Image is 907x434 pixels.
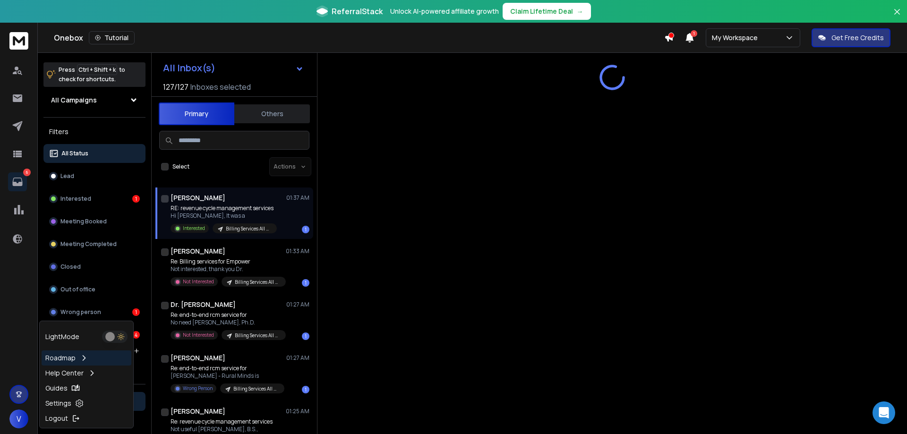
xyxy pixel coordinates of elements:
[171,212,277,220] p: Hi [PERSON_NAME], It was a
[60,240,117,248] p: Meeting Completed
[190,81,251,93] h3: Inboxes selected
[691,30,697,37] span: 1
[54,31,664,44] div: Onebox
[390,7,499,16] p: Unlock AI-powered affiliate growth
[60,308,101,316] p: Wrong person
[23,169,31,176] p: 6
[286,301,309,308] p: 01:27 AM
[171,204,277,212] p: RE: revenue cycle management services
[60,218,107,225] p: Meeting Booked
[59,65,125,84] p: Press to check for shortcuts.
[132,308,140,316] div: 1
[873,401,895,424] div: Open Intercom Messenger
[712,33,762,43] p: My Workspace
[302,332,309,340] div: 1
[171,372,284,380] p: [PERSON_NAME] - Rural Minds is
[183,385,213,392] p: Wrong Person
[226,225,271,232] p: Billing Services All Mixed (OCT)
[183,278,214,285] p: Not Interested
[43,257,145,276] button: Closed
[42,396,131,411] a: Settings
[9,409,28,428] button: V
[286,354,309,362] p: 01:27 AM
[42,350,131,366] a: Roadmap
[61,150,88,157] p: All Status
[43,167,145,186] button: Lead
[43,144,145,163] button: All Status
[171,258,284,265] p: Re: Billing services for Empower
[45,332,79,341] p: Light Mode
[302,279,309,287] div: 1
[163,63,215,73] h1: All Inbox(s)
[132,331,140,339] div: 4
[171,353,225,363] h1: [PERSON_NAME]
[42,366,131,381] a: Help Center
[171,193,225,203] h1: [PERSON_NAME]
[235,332,280,339] p: Billing Services All Mixed (OCT)
[171,425,284,433] p: Not useful [PERSON_NAME], B.S.,
[831,33,884,43] p: Get Free Credits
[286,408,309,415] p: 01:25 AM
[286,194,309,202] p: 01:37 AM
[891,6,903,28] button: Close banner
[43,280,145,299] button: Out of office
[577,7,583,16] span: →
[171,300,236,309] h1: Dr. [PERSON_NAME]
[812,28,890,47] button: Get Free Credits
[45,399,71,408] p: Settings
[159,102,234,125] button: Primary
[43,212,145,231] button: Meeting Booked
[42,381,131,396] a: Guides
[302,386,309,393] div: 1
[171,311,284,319] p: Re: end-to-end rcm service for
[60,263,81,271] p: Closed
[132,195,140,203] div: 1
[183,225,205,232] p: Interested
[171,365,284,372] p: Re: end-to-end rcm service for
[171,319,284,326] p: No need [PERSON_NAME], Ph.D.
[51,95,97,105] h1: All Campaigns
[163,81,188,93] span: 127 / 127
[8,172,27,191] a: 6
[43,235,145,254] button: Meeting Completed
[171,265,284,273] p: Not interested, thank you Dr.
[183,332,214,339] p: Not Interested
[235,279,280,286] p: Billing Services All Mixed (OCT)
[155,59,311,77] button: All Inbox(s)
[43,91,145,110] button: All Campaigns
[43,125,145,138] h3: Filters
[89,31,135,44] button: Tutorial
[503,3,591,20] button: Claim Lifetime Deal→
[43,189,145,208] button: Interested1
[234,103,310,124] button: Others
[332,6,383,17] span: ReferralStack
[302,226,309,233] div: 1
[233,385,279,392] p: Billing Services All Mixed (OCT)
[45,368,84,378] p: Help Center
[286,247,309,255] p: 01:33 AM
[43,303,145,322] button: Wrong person1
[45,414,68,423] p: Logout
[45,383,68,393] p: Guides
[45,353,76,363] p: Roadmap
[171,418,284,425] p: Re: revenue cycle management services
[60,172,74,180] p: Lead
[172,163,189,170] label: Select
[77,64,117,75] span: Ctrl + Shift + k
[171,407,225,416] h1: [PERSON_NAME]
[60,195,91,203] p: Interested
[60,286,95,293] p: Out of office
[171,247,225,256] h1: [PERSON_NAME]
